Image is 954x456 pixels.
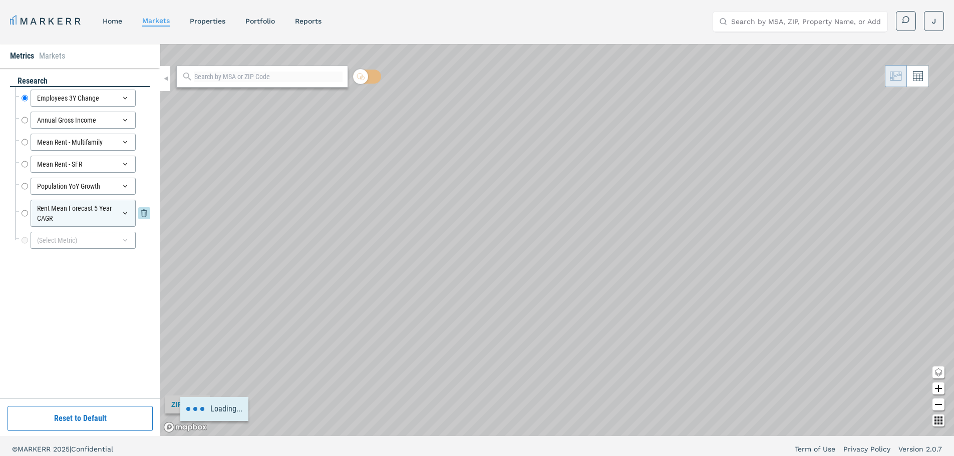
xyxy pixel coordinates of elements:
[31,178,136,195] div: Population YoY Growth
[843,444,890,454] a: Privacy Policy
[31,90,136,107] div: Employees 3Y Change
[932,16,936,26] span: J
[190,17,225,25] a: properties
[245,17,275,25] a: Portfolio
[731,12,881,32] input: Search by MSA, ZIP, Property Name, or Address
[898,444,942,454] a: Version 2.0.7
[31,156,136,173] div: Mean Rent - SFR
[39,50,65,62] li: Markets
[142,17,170,25] a: markets
[31,200,136,227] div: Rent Mean Forecast 5 Year CAGR
[31,112,136,129] div: Annual Gross Income
[795,444,835,454] a: Term of Use
[10,50,34,62] li: Metrics
[53,445,71,453] span: 2025 |
[71,445,113,453] span: Confidential
[10,14,83,28] a: MARKERR
[31,134,136,151] div: Mean Rent - Multifamily
[932,366,944,378] button: Change style map button
[932,414,944,426] button: Other options map button
[180,397,248,421] div: Loading...
[103,17,122,25] a: home
[10,76,150,87] div: research
[924,11,944,31] button: J
[295,17,322,25] a: reports
[932,398,944,410] button: Zoom out map button
[31,232,136,249] div: (Select Metric)
[932,382,944,394] button: Zoom in map button
[8,406,153,431] button: Reset to Default
[163,421,207,433] a: Mapbox logo
[194,72,343,82] input: Search by MSA or ZIP Code
[12,445,18,453] span: ©
[18,445,53,453] span: MARKERR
